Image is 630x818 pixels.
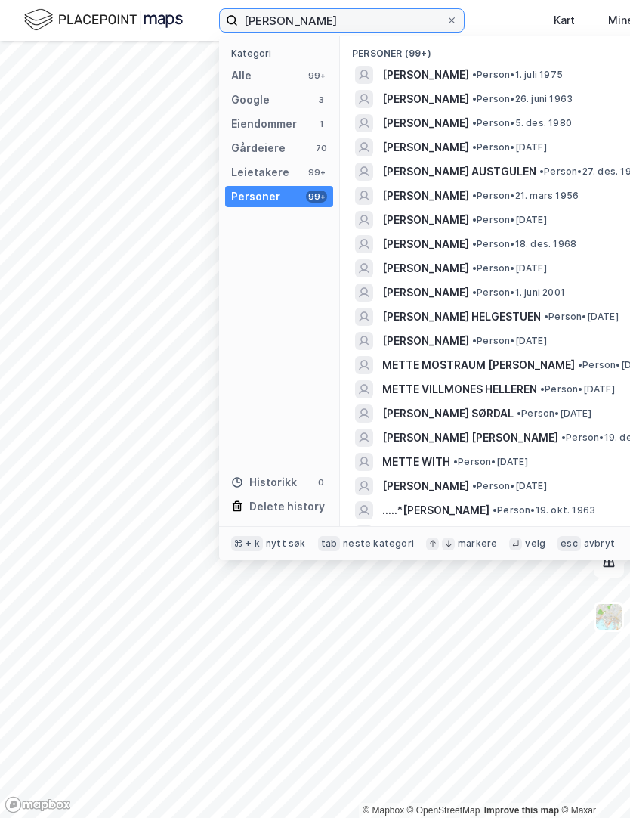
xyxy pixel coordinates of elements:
[472,480,547,492] span: Person • [DATE]
[561,432,566,443] span: •
[544,311,619,323] span: Person • [DATE]
[306,166,327,178] div: 99+
[238,9,446,32] input: Søk på adresse, matrikkel, gårdeiere, leietakere eller personer
[453,456,528,468] span: Person • [DATE]
[544,311,548,322] span: •
[557,536,581,551] div: esc
[382,525,469,544] span: [PERSON_NAME]
[472,190,579,202] span: Person • 21. mars 1956
[472,93,477,104] span: •
[382,429,558,447] span: [PERSON_NAME] [PERSON_NAME]
[382,66,469,84] span: [PERSON_NAME]
[318,536,341,551] div: tab
[472,480,477,491] span: •
[554,11,575,29] div: Kart
[343,538,414,550] div: neste kategori
[382,187,469,205] span: [PERSON_NAME]
[306,70,327,82] div: 99+
[382,380,537,398] span: METTE VILLMONES HELLEREN
[453,456,458,467] span: •
[306,191,327,203] div: 99+
[472,69,477,80] span: •
[24,7,183,33] img: logo.f888ab2527a4732fd821a326f86c7f29.svg
[493,504,595,516] span: Person • 19. okt. 1963
[382,138,469,156] span: [PERSON_NAME]
[5,796,71,813] a: Mapbox homepage
[472,262,547,274] span: Person • [DATE]
[594,603,623,631] img: Z
[517,407,591,420] span: Person • [DATE]
[249,497,325,516] div: Delete history
[231,67,252,85] div: Alle
[472,93,573,105] span: Person • 26. juni 1963
[517,407,521,419] span: •
[315,142,327,154] div: 70
[472,238,477,249] span: •
[472,117,477,129] span: •
[382,453,450,471] span: METTE WITH
[382,211,469,229] span: [PERSON_NAME]
[315,94,327,106] div: 3
[231,163,289,181] div: Leietakere
[382,235,469,253] span: [PERSON_NAME]
[382,501,489,519] span: .....*[PERSON_NAME]
[472,214,477,225] span: •
[493,504,497,516] span: •
[472,117,572,129] span: Person • 5. des. 1980
[363,805,404,816] a: Mapbox
[472,287,565,299] span: Person • 1. juni 2001
[525,538,545,550] div: velg
[231,115,297,133] div: Eiendommer
[266,538,306,550] div: nytt søk
[231,536,263,551] div: ⌘ + k
[554,745,630,818] div: Kontrollprogram for chat
[540,383,615,395] span: Person • [DATE]
[484,805,559,816] a: Improve this map
[382,308,541,326] span: [PERSON_NAME] HELGESTUEN
[472,287,477,298] span: •
[382,114,469,132] span: [PERSON_NAME]
[382,356,575,374] span: METTE MOSTRAUM [PERSON_NAME]
[382,332,469,350] span: [PERSON_NAME]
[584,538,615,550] div: avbryt
[472,262,477,274] span: •
[382,404,514,423] span: [PERSON_NAME] SØRDAL
[554,745,630,818] iframe: Chat Widget
[231,48,333,59] div: Kategori
[472,335,477,346] span: •
[458,538,497,550] div: markere
[578,359,582,370] span: •
[315,476,327,488] div: 0
[382,284,469,302] span: [PERSON_NAME]
[382,163,536,181] span: [PERSON_NAME] AUSTGULEN
[472,141,547,153] span: Person • [DATE]
[382,90,469,108] span: [PERSON_NAME]
[472,214,547,226] span: Person • [DATE]
[472,335,547,347] span: Person • [DATE]
[472,141,477,153] span: •
[231,91,270,109] div: Google
[540,383,545,395] span: •
[315,118,327,130] div: 1
[231,473,297,491] div: Historikk
[231,187,280,206] div: Personer
[539,166,544,177] span: •
[472,69,563,81] span: Person • 1. juli 1975
[407,805,480,816] a: OpenStreetMap
[382,259,469,277] span: [PERSON_NAME]
[472,238,576,250] span: Person • 18. des. 1968
[382,477,469,495] span: [PERSON_NAME]
[472,190,477,201] span: •
[231,139,286,157] div: Gårdeiere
